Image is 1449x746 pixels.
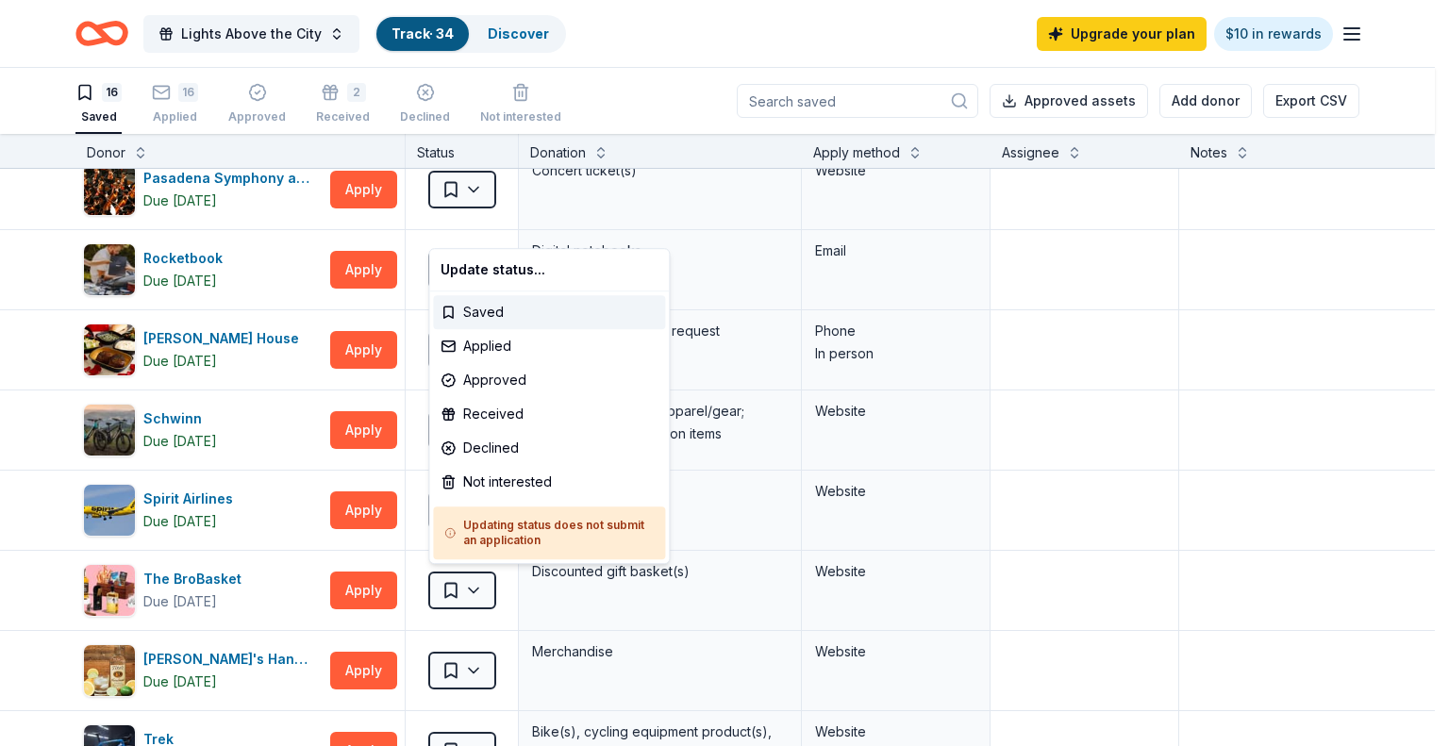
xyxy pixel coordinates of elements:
[433,465,665,499] div: Not interested
[433,363,665,397] div: Approved
[433,329,665,363] div: Applied
[444,518,654,548] h5: Updating status does not submit an application
[433,253,665,287] div: Update status...
[433,295,665,329] div: Saved
[433,431,665,465] div: Declined
[433,397,665,431] div: Received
